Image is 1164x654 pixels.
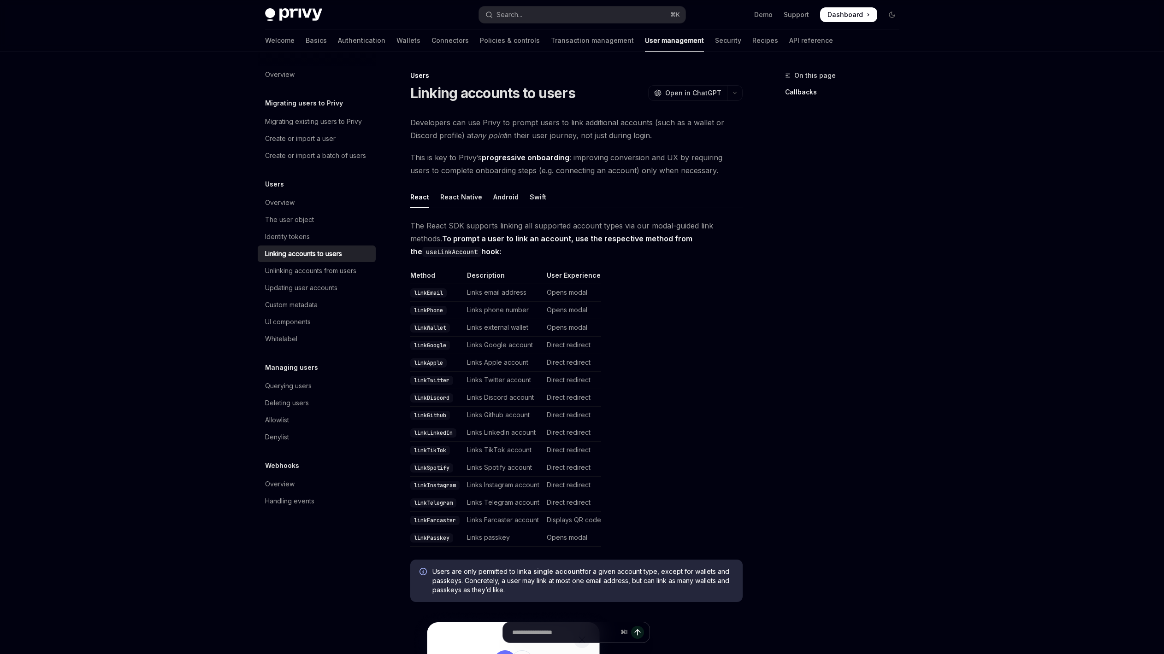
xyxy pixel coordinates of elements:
[410,411,450,420] code: linkGithub
[410,463,453,473] code: linkSpotify
[645,29,704,52] a: User management
[265,432,289,443] div: Denylist
[265,479,295,490] div: Overview
[551,29,634,52] a: Transaction management
[258,245,376,262] a: Linking accounts to users
[258,130,376,147] a: Create or import a user
[258,211,376,228] a: The user object
[665,88,721,98] span: Open in ChatGPT
[410,151,743,177] span: This is key to Privy’s : improving conversion and UX by requiring users to complete onboarding st...
[410,376,453,385] code: linkTwitter
[410,271,463,284] th: Method
[463,512,543,529] td: Links Farcaster account
[479,6,685,23] button: Open search
[265,460,299,471] h5: Webhooks
[410,393,453,403] code: linkDiscord
[410,288,447,298] code: linkEmail
[631,626,644,639] button: Send message
[463,284,543,302] td: Links email address
[396,29,420,52] a: Wallets
[258,429,376,445] a: Denylist
[754,10,773,19] a: Demo
[543,459,601,477] td: Direct redirect
[258,493,376,509] a: Handling events
[463,354,543,372] td: Links Apple account
[265,248,342,259] div: Linking accounts to users
[543,512,601,529] td: Displays QR code
[258,147,376,164] a: Create or import a batch of users
[543,494,601,512] td: Direct redirect
[258,228,376,245] a: Identity tokens
[463,424,543,442] td: Links LinkedIn account
[258,378,376,394] a: Querying users
[265,397,309,409] div: Deleting users
[543,302,601,319] td: Opens modal
[410,234,692,256] strong: To prompt a user to link an account, use the respective method from the hook:
[543,529,601,547] td: Opens modal
[482,153,569,162] strong: progressive onboarding
[265,496,314,507] div: Handling events
[410,341,450,350] code: linkGoogle
[258,280,376,296] a: Updating user accounts
[265,197,295,208] div: Overview
[785,85,907,99] a: Callbacks
[258,194,376,211] a: Overview
[410,116,743,142] span: Developers can use Privy to prompt users to link additional accounts (such as a wallet or Discord...
[265,333,297,345] div: Whitelabel
[265,98,343,109] h5: Migrating users to Privy
[258,476,376,492] a: Overview
[265,282,337,293] div: Updating user accounts
[265,133,336,144] div: Create or import a user
[715,29,741,52] a: Security
[338,29,385,52] a: Authentication
[265,265,356,276] div: Unlinking accounts from users
[265,380,312,391] div: Querying users
[265,69,295,80] div: Overview
[463,459,543,477] td: Links Spotify account
[493,186,519,208] div: Android
[463,494,543,512] td: Links Telegram account
[789,29,833,52] a: API reference
[670,11,680,18] span: ⌘ K
[543,271,601,284] th: User Experience
[258,297,376,313] a: Custom metadata
[885,7,899,22] button: Toggle dark mode
[265,231,310,242] div: Identity tokens
[410,533,453,543] code: linkPasskey
[543,407,601,424] td: Direct redirect
[258,314,376,330] a: UI components
[265,116,362,127] div: Migrating existing users to Privy
[543,337,601,354] td: Direct redirect
[543,372,601,389] td: Direct redirect
[410,306,447,315] code: linkPhone
[258,331,376,347] a: Whitelabel
[420,568,429,577] svg: Info
[265,150,366,161] div: Create or import a batch of users
[265,415,289,426] div: Allowlist
[431,29,469,52] a: Connectors
[410,498,456,508] code: linkTelegram
[258,412,376,428] a: Allowlist
[473,131,506,140] em: any point
[543,354,601,372] td: Direct redirect
[463,319,543,337] td: Links external wallet
[463,337,543,354] td: Links Google account
[784,10,809,19] a: Support
[827,10,863,19] span: Dashboard
[543,389,601,407] td: Direct redirect
[530,186,546,208] div: Swift
[543,442,601,459] td: Direct redirect
[410,71,743,80] div: Users
[463,372,543,389] td: Links Twitter account
[820,7,877,22] a: Dashboard
[512,622,617,642] input: Ask a question...
[543,319,601,337] td: Opens modal
[265,29,295,52] a: Welcome
[265,299,318,310] div: Custom metadata
[480,29,540,52] a: Policies & controls
[543,424,601,442] td: Direct redirect
[463,442,543,459] td: Links TikTok account
[265,362,318,373] h5: Managing users
[496,9,522,20] div: Search...
[432,567,733,595] span: Users are only permitted to link for a given account type, except for wallets and passkeys. Concr...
